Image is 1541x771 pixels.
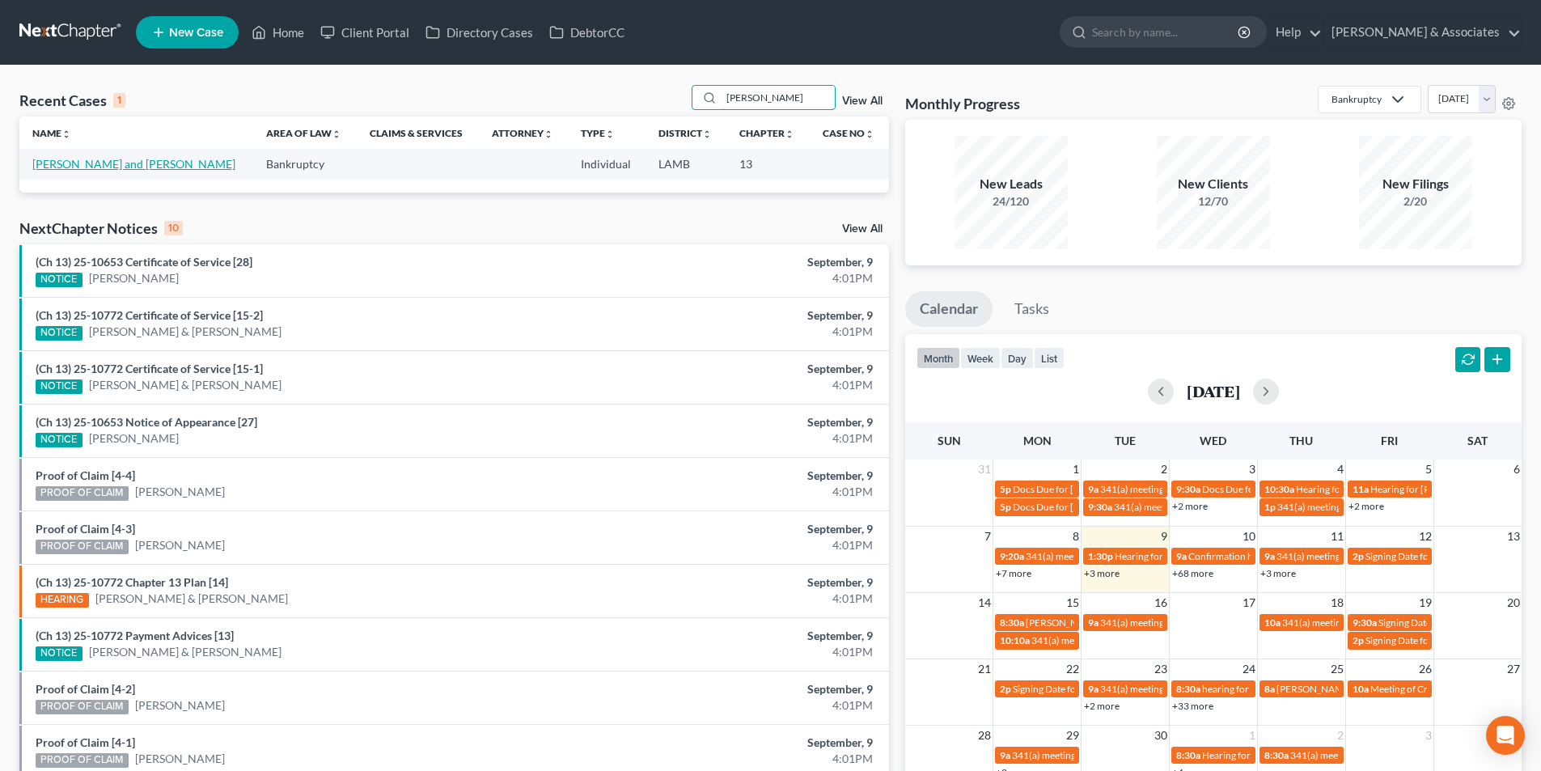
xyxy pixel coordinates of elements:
span: 341(a) meeting for [PERSON_NAME] & [PERSON_NAME] Northern-[PERSON_NAME] [1031,634,1395,646]
i: unfold_more [865,129,874,139]
span: 14 [976,593,993,612]
div: September, 9 [604,307,873,324]
span: 1p [1264,501,1276,513]
div: September, 9 [604,468,873,484]
a: (Ch 13) 25-10772 Chapter 13 Plan [14] [36,575,228,589]
span: 15 [1065,593,1081,612]
a: [PERSON_NAME] and [PERSON_NAME] [32,157,235,171]
a: Tasks [1000,291,1064,327]
span: 341(a) meeting for [PERSON_NAME] [1012,749,1168,761]
span: 12 [1417,527,1433,546]
div: September, 9 [604,735,873,751]
span: 341(a) meeting for [PERSON_NAME] [1290,749,1446,761]
div: 10 [164,221,183,235]
span: 5 [1424,460,1433,479]
a: +3 more [1084,567,1120,579]
div: September, 9 [604,414,873,430]
span: Fri [1381,434,1398,447]
span: 1 [1247,726,1257,745]
a: +68 more [1172,567,1213,579]
span: 341(a) meeting for [PERSON_NAME] [PERSON_NAME] [1277,501,1511,513]
a: Home [243,18,312,47]
a: +2 more [1172,500,1208,512]
span: Tue [1115,434,1136,447]
td: 13 [726,149,809,179]
span: 3 [1424,726,1433,745]
span: Signing Date for [PERSON_NAME] and [PERSON_NAME] [1013,683,1253,695]
span: 9:30a [1088,501,1112,513]
i: unfold_more [544,129,553,139]
span: 5p [1000,483,1011,495]
span: 6 [1512,460,1522,479]
div: 4:01PM [604,697,873,714]
a: Proof of Claim [4-3] [36,522,135,536]
span: 2 [1336,726,1345,745]
a: +3 more [1260,567,1296,579]
span: 4 [1336,460,1345,479]
span: 2 [1159,460,1169,479]
span: 9a [1088,683,1099,695]
button: week [960,347,1001,369]
span: Wed [1200,434,1226,447]
span: hearing for [PERSON_NAME] [1202,683,1327,695]
span: 8:30a [1264,749,1289,761]
a: +33 more [1172,700,1213,712]
span: 11 [1329,527,1345,546]
div: NOTICE [36,379,83,394]
a: (Ch 13) 25-10772 Certificate of Service [15-1] [36,362,263,375]
span: 9:30a [1353,616,1377,629]
div: 4:01PM [604,430,873,447]
a: Typeunfold_more [581,127,615,139]
span: [PERSON_NAME] [1026,616,1102,629]
a: Proof of Claim [4-2] [36,682,135,696]
div: September, 9 [604,521,873,537]
span: 1:30p [1088,550,1113,562]
span: 9a [1000,749,1010,761]
span: 3 [1247,460,1257,479]
span: 27 [1505,659,1522,679]
span: 8 [1071,527,1081,546]
div: New Filings [1359,175,1472,193]
a: View All [842,223,883,235]
span: Docs Due for [PERSON_NAME] [1013,483,1146,495]
span: 10:30a [1264,483,1294,495]
span: 20 [1505,593,1522,612]
span: 341(a) meeting for [PERSON_NAME] [1100,616,1256,629]
span: 22 [1065,659,1081,679]
span: 9a [1264,550,1275,562]
span: 10 [1241,527,1257,546]
span: 23 [1153,659,1169,679]
a: Attorneyunfold_more [492,127,553,139]
a: [PERSON_NAME] [135,751,225,767]
div: Bankruptcy [1331,92,1382,106]
div: PROOF OF CLAIM [36,540,129,554]
a: +2 more [1084,700,1120,712]
a: [PERSON_NAME] & [PERSON_NAME] [95,591,288,607]
div: September, 9 [604,681,873,697]
span: 21 [976,659,993,679]
span: 9a [1176,550,1187,562]
span: New Case [169,27,223,39]
i: unfold_more [61,129,71,139]
div: 12/70 [1157,193,1270,210]
a: Case Nounfold_more [823,127,874,139]
span: 31 [976,460,993,479]
span: Thu [1289,434,1313,447]
td: LAMB [646,149,726,179]
span: 28 [976,726,993,745]
span: 9a [1088,483,1099,495]
h2: [DATE] [1187,383,1240,400]
span: 9a [1088,616,1099,629]
a: (Ch 13) 25-10772 Payment Advices [13] [36,629,234,642]
a: Proof of Claim [4-4] [36,468,135,482]
a: Client Portal [312,18,417,47]
span: 10a [1353,683,1369,695]
a: +2 more [1348,500,1384,512]
div: 4:01PM [604,537,873,553]
span: 341(a) meeting for [PERSON_NAME] [1100,683,1256,695]
div: 4:01PM [604,751,873,767]
div: PROOF OF CLAIM [36,486,129,501]
span: 5p [1000,501,1011,513]
span: 24 [1241,659,1257,679]
span: 7 [983,527,993,546]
